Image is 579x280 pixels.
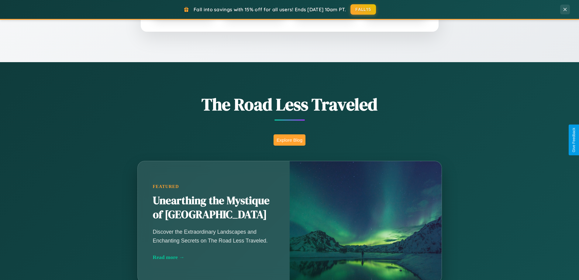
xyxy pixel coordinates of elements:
h2: Unearthing the Mystique of [GEOGRAPHIC_DATA] [153,194,274,222]
p: Discover the Extraordinary Landscapes and Enchanting Secrets on The Road Less Traveled. [153,228,274,245]
span: Fall into savings with 15% off for all users! Ends [DATE] 10am PT. [194,6,346,12]
div: Read more → [153,254,274,261]
div: Give Feedback [572,128,576,152]
div: Featured [153,184,274,189]
button: FALL15 [350,4,376,15]
button: Explore Blog [274,134,305,146]
h1: The Road Less Traveled [107,93,472,116]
